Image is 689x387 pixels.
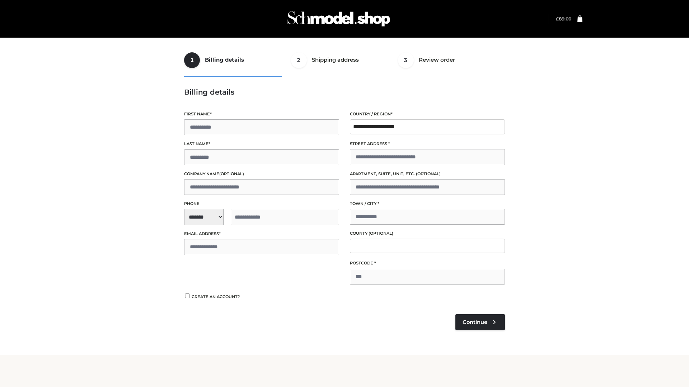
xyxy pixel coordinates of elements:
[184,200,339,207] label: Phone
[184,140,339,147] label: Last name
[192,294,240,299] span: Create an account?
[350,111,505,118] label: Country / Region
[350,171,505,177] label: Apartment, suite, unit, etc.
[556,16,571,21] a: £89.00
[556,16,571,21] bdi: 89.00
[184,171,339,177] label: Company name
[184,111,339,118] label: First name
[184,293,191,298] input: Create an account?
[219,171,244,176] span: (optional)
[556,16,559,21] span: £
[369,231,393,236] span: (optional)
[350,260,505,267] label: Postcode
[350,140,505,147] label: Street address
[184,230,339,237] label: Email address
[350,230,505,237] label: County
[455,314,505,330] a: Continue
[285,5,393,33] img: Schmodel Admin 964
[350,200,505,207] label: Town / City
[463,319,487,325] span: Continue
[184,88,505,96] h3: Billing details
[416,171,441,176] span: (optional)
